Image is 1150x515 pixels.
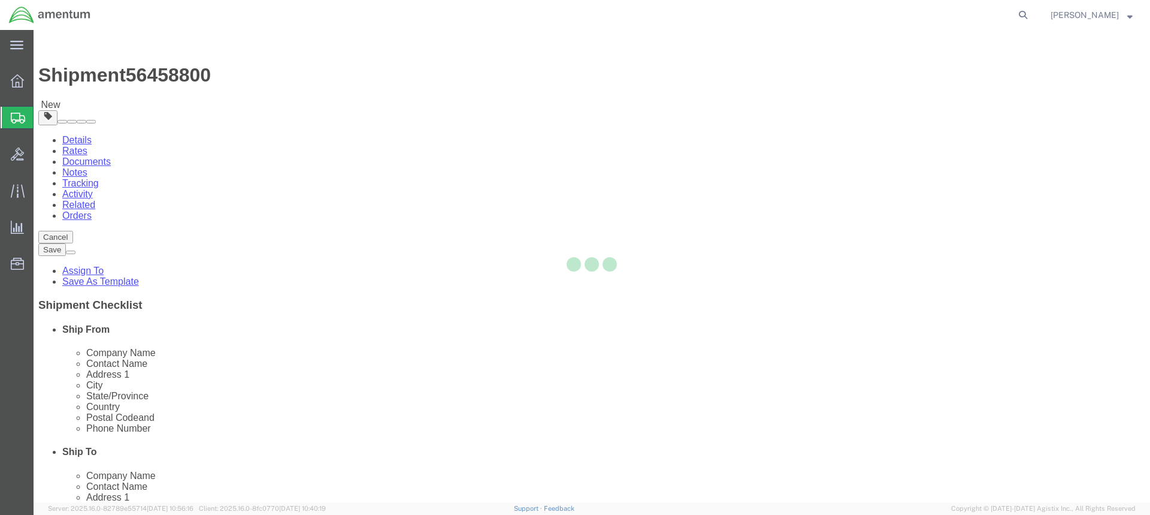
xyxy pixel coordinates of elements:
a: Feedback [544,505,574,512]
img: logo [8,6,91,24]
span: Client: 2025.16.0-8fc0770 [199,505,326,512]
span: Server: 2025.16.0-82789e55714 [48,505,193,512]
span: Alvaro Borbon [1051,8,1119,22]
a: Support [514,505,544,512]
span: [DATE] 10:40:19 [279,505,326,512]
span: [DATE] 10:56:16 [147,505,193,512]
button: [PERSON_NAME] [1050,8,1133,22]
span: Copyright © [DATE]-[DATE] Agistix Inc., All Rights Reserved [951,504,1136,514]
